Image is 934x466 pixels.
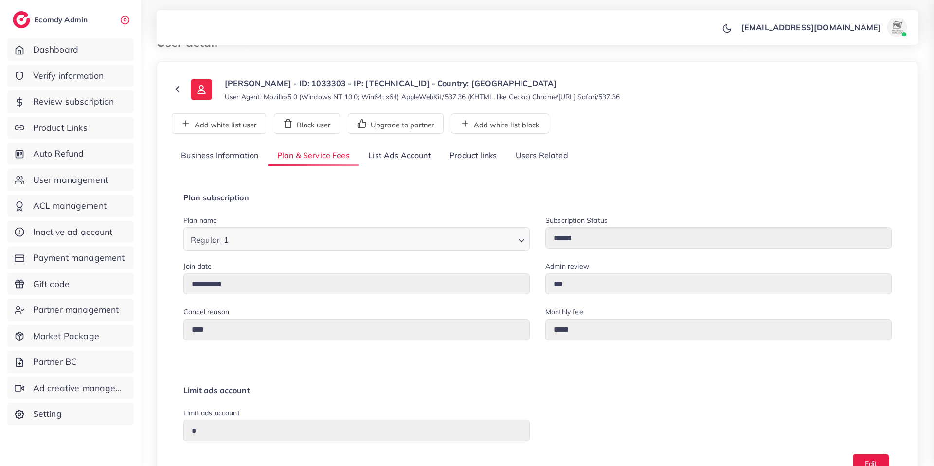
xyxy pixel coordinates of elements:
a: User management [7,169,134,191]
p: [PERSON_NAME] - ID: 1033303 - IP: [TECHNICAL_ID] - Country: [GEOGRAPHIC_DATA] [225,77,620,89]
a: Product Links [7,117,134,139]
input: Search for option [232,231,514,247]
a: Inactive ad account [7,221,134,243]
a: Review subscription [7,90,134,113]
a: Auto Refund [7,143,134,165]
a: Users Related [506,145,577,166]
span: Auto Refund [33,147,84,160]
a: Business Information [172,145,268,166]
button: Add white list block [451,113,549,134]
span: User management [33,174,108,186]
span: ACL management [33,199,107,212]
img: logo [13,11,30,28]
a: Ad creative management [7,377,134,399]
label: Limit ads account [183,408,240,418]
div: Search for option [183,227,530,250]
small: User Agent: Mozilla/5.0 (Windows NT 10.0; Win64; x64) AppleWebKit/537.36 (KHTML, like Gecko) Chro... [225,92,620,102]
span: Setting [33,408,62,420]
label: Admin review [545,261,589,271]
span: Payment management [33,251,125,264]
a: Market Package [7,325,134,347]
h4: Limit ads account [183,386,892,395]
span: Partner management [33,304,119,316]
span: Gift code [33,278,70,290]
span: Ad creative management [33,382,126,394]
button: Upgrade to partner [348,113,444,134]
span: Partner BC [33,356,77,368]
a: List Ads Account [359,145,440,166]
label: Cancel reason [183,307,229,317]
a: ACL management [7,195,134,217]
h4: Plan subscription [183,193,892,202]
a: [EMAIL_ADDRESS][DOMAIN_NAME]avatar [736,18,911,37]
a: Dashboard [7,38,134,61]
label: Monthly fee [545,307,583,317]
a: Product links [440,145,506,166]
a: Plan & Service Fees [268,145,359,166]
span: Inactive ad account [33,226,113,238]
label: Join date [183,261,212,271]
a: logoEcomdy Admin [13,11,90,28]
label: Subscription Status [545,215,608,225]
button: Block user [274,113,340,134]
button: Add white list user [172,113,266,134]
a: Payment management [7,247,134,269]
span: Verify information [33,70,104,82]
span: Dashboard [33,43,78,56]
a: Partner management [7,299,134,321]
h2: Ecomdy Admin [34,15,90,24]
a: Partner BC [7,351,134,373]
a: Verify information [7,65,134,87]
span: Regular_1 [189,233,231,247]
a: Gift code [7,273,134,295]
img: avatar [887,18,907,37]
label: Plan name [183,215,217,225]
img: ic-user-info.36bf1079.svg [191,79,212,100]
span: Market Package [33,330,99,342]
span: Review subscription [33,95,114,108]
a: Setting [7,403,134,425]
p: [EMAIL_ADDRESS][DOMAIN_NAME] [741,21,881,33]
span: Product Links [33,122,88,134]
